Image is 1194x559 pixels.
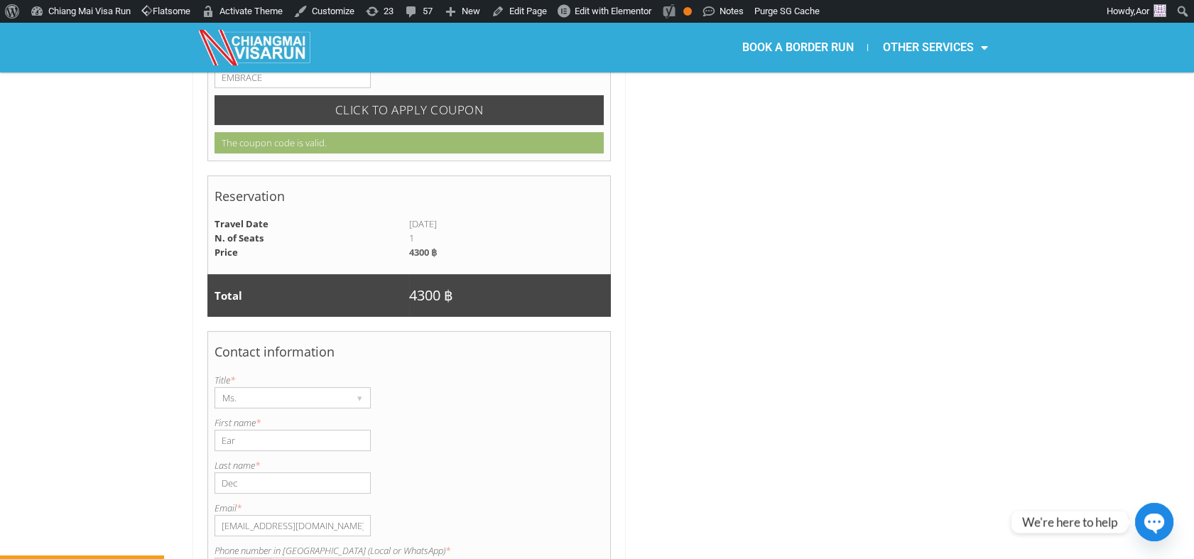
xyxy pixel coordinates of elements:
label: Phone number in [GEOGRAPHIC_DATA] (Local or WhatsApp) [215,543,604,558]
a: OTHER SERVICES [868,31,1002,64]
td: 4300 ฿ [409,246,611,260]
div: OK [683,7,692,16]
td: [DATE] [409,217,611,232]
nav: Menu [597,31,1002,64]
span: Aor [1136,6,1149,16]
input: CLICK TO APPLY COUPON [215,95,604,126]
td: Total [207,274,409,317]
td: 4300 ฿ [409,274,611,317]
td: Price [207,246,409,260]
div: Ms. [215,388,343,408]
label: First name [215,416,604,430]
span: Edit with Elementor [575,6,651,16]
label: Last name [215,458,604,472]
a: BOOK A BORDER RUN [727,31,867,64]
h4: Contact information [215,337,604,373]
td: Travel Date [207,217,409,232]
div: The coupon code is valid. [215,132,604,153]
td: 1 [409,232,611,246]
td: N. of Seats [207,232,409,246]
h4: Reservation [215,182,604,217]
label: Email [215,501,604,515]
label: Title [215,373,604,387]
div: ▾ [350,388,370,408]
